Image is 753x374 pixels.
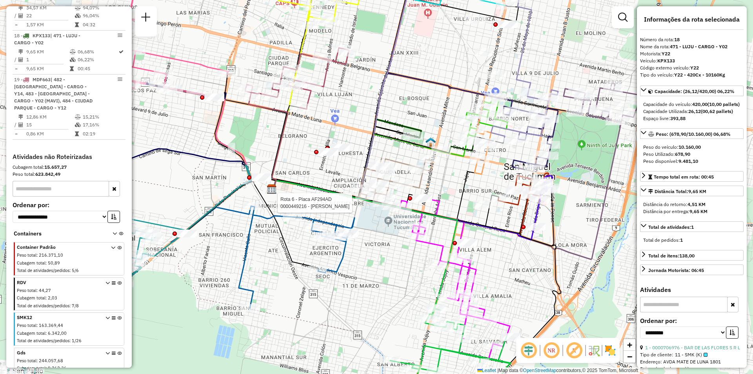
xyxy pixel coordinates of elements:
[48,365,67,371] span: 9.262,36
[670,115,686,121] strong: 393,88
[82,121,122,129] td: 17,16%
[13,164,125,171] div: Cubagem total:
[14,33,80,46] span: | 471 - LUJU - CARGO - Y02
[708,101,740,107] strong: (10,00 pallets)
[640,234,744,247] div: Total de atividades:1
[640,265,744,275] a: Jornada Motorista: 06:45
[112,316,116,345] i: Opções
[457,239,477,247] div: Atividade não roteirizada - LUGUENZE SRL
[82,130,122,138] td: 02:19
[48,330,67,336] span: 6.342,00
[33,33,50,38] span: KPX133
[39,288,51,293] span: 44,27
[523,368,557,373] a: OpenStreetMap
[75,13,81,18] i: % de utilização da cubagem
[17,365,45,371] span: Cubagem total
[17,330,45,336] span: Cubagem total
[648,188,706,195] div: Distância Total:
[542,341,561,360] span: Ocultar NR
[17,288,36,293] span: Peso total
[640,50,744,57] div: Motorista:
[33,77,51,82] span: MDF663
[475,48,494,56] div: Atividade não roteirizada - Cordoba Luis Antonio
[118,33,122,38] em: Opções
[640,86,744,96] a: Capacidade: (26,12/420,00) 06,22%
[648,252,695,259] div: Total de itens:
[330,144,349,152] div: Atividade não roteirizada - Bottini Pedro
[688,201,706,207] strong: 4,51 KM
[674,72,725,78] strong: Y22 - 420Cx - 10160Kg
[17,358,36,363] span: Peso total
[77,65,118,73] td: 00:45
[640,98,744,125] div: Capacidade: (26,12/420,00) 06,22%
[26,121,75,129] td: 15
[627,352,632,361] span: −
[82,12,122,20] td: 96,04%
[70,66,74,71] i: Tempo total em rota
[678,158,698,164] strong: 9.481,10
[18,49,23,54] i: Distância Total
[643,201,740,208] div: Distância do retorno:
[36,323,38,328] span: :
[565,341,584,360] span: Exibir rótulo
[35,171,60,177] strong: 623.842,49
[640,57,744,64] div: Veículo:
[319,148,338,156] div: Atividade não roteirizada - JEREZ MARIA ROSA
[630,240,650,248] div: Atividade não roteirizada - RAMONA DEL VALLE JUAREZ
[267,184,277,194] img: SAZ AR Tucuman
[662,51,670,57] strong: Y22
[26,48,69,56] td: 9,65 KM
[72,303,79,308] span: 7/8
[477,368,496,373] a: Leaflet
[75,22,79,27] i: Tempo total em rota
[657,58,675,64] strong: KPX133
[17,260,45,266] span: Cubagem total
[45,260,47,266] span: :
[486,71,506,79] div: Atividade não roteirizada - BOUTONET CECILIA NATALIA
[604,344,617,357] img: Exibir/Ocultar setores
[77,48,118,56] td: 06,68%
[587,344,600,357] img: Fluxo de ruas
[640,71,744,78] div: Tipo do veículo:
[643,158,740,165] div: Peso disponível:
[69,303,71,308] span: :
[648,267,704,274] div: Jornada Motorista: 06:45
[640,36,744,43] div: Número da rota:
[17,323,36,328] span: Peso total
[690,65,699,71] strong: Y22
[624,351,635,363] a: Zoom out
[475,367,640,374] div: Map data © contributors,© 2025 TomTom, Microsoft
[655,88,735,94] span: Capacidade: (26,12/420,00) 06,22%
[75,122,81,127] i: % de utilização da cubagem
[14,77,93,111] span: 19 -
[70,49,76,54] i: % de utilização do peso
[39,323,63,328] span: 163.369,44
[640,16,744,23] h4: Informações da rota selecionada
[645,345,740,350] a: 1 - 0000706976 - BAR DE LAS FLORES S R L
[17,303,69,308] span: Total de atividades/pedidos
[689,208,708,214] strong: 9,65 KM
[18,13,23,18] i: Total de Atividades
[48,260,60,266] span: 50,89
[14,56,18,64] td: /
[75,5,81,10] i: % de utilização do peso
[643,237,740,244] div: Total de pedidos:
[624,339,635,351] a: Zoom in
[17,349,102,356] span: Gds
[45,330,47,336] span: :
[14,65,18,73] td: =
[112,281,116,310] i: Opções
[18,57,23,62] i: Total de Atividades
[14,230,102,238] span: Containers
[643,151,740,158] div: Peso Utilizado:
[48,295,57,301] span: 2,03
[26,65,69,73] td: 9,65 KM
[39,252,63,258] span: 216.371,10
[654,174,714,180] span: Tempo total em rota: 00:45
[70,57,76,62] i: % de utilização da cubagem
[498,20,518,28] div: Atividade não roteirizada - Bauvick Bebidas S. A. S.
[656,131,731,137] span: Peso: (678,90/10.160,00) 06,68%
[526,223,546,231] div: Atividade não roteirizada - LUGUENZE SRL
[640,43,744,50] div: Nome da rota:
[640,198,744,218] div: Distância Total:9,65 KM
